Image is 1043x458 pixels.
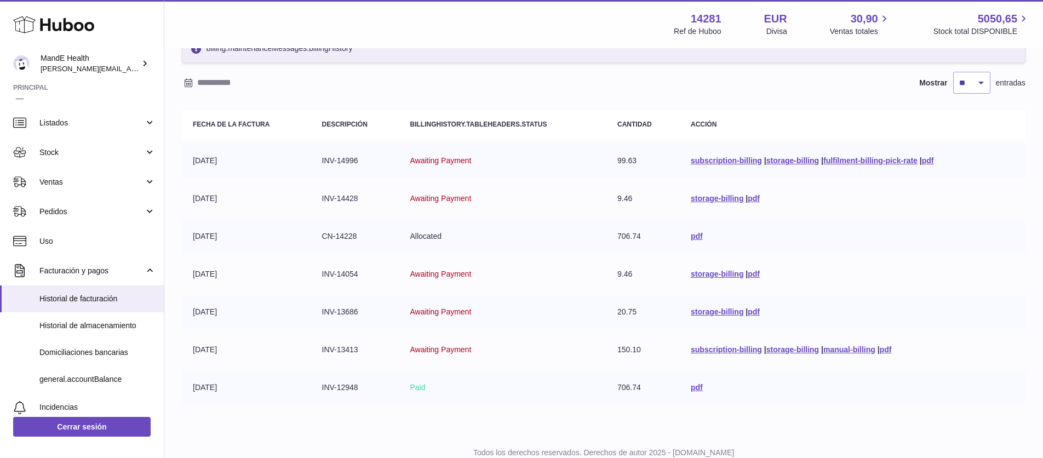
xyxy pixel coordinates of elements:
[746,307,748,316] span: |
[182,34,1025,63] div: billing.maintenanceMessages.billingHistory
[933,26,1030,37] span: Stock total DISPONIBLE
[410,307,471,316] span: Awaiting Payment
[764,156,766,165] span: |
[41,53,139,74] div: MandE Health
[766,345,819,354] a: storage-billing
[691,121,717,128] strong: Acción
[606,145,680,177] td: 99.63
[410,270,471,278] span: Awaiting Payment
[823,345,875,354] a: manual-billing
[996,78,1025,88] span: entradas
[606,334,680,366] td: 150.10
[606,258,680,290] td: 9.46
[311,258,399,290] td: INV-14054
[311,220,399,253] td: CN-14228
[410,194,471,203] span: Awaiting Payment
[919,78,947,88] label: Mostrar
[41,64,278,73] span: [PERSON_NAME][EMAIL_ADDRESS][PERSON_NAME][DOMAIN_NAME]
[748,307,760,316] a: pdf
[182,296,311,328] td: [DATE]
[39,207,144,217] span: Pedidos
[821,156,823,165] span: |
[764,345,766,354] span: |
[691,307,743,316] a: storage-billing
[766,26,787,37] div: Divisa
[691,270,743,278] a: storage-billing
[674,26,721,37] div: Ref de Huboo
[410,383,425,392] span: Paid
[182,334,311,366] td: [DATE]
[606,371,680,404] td: 706.74
[311,334,399,366] td: INV-13413
[39,118,144,128] span: Listados
[410,345,471,354] span: Awaiting Payment
[830,12,891,37] a: 30,90 Ventas totales
[182,182,311,215] td: [DATE]
[821,345,823,354] span: |
[830,26,891,37] span: Ventas totales
[13,55,30,72] img: luis.mendieta@mandehealth.com
[39,347,156,358] span: Domiciliaciones bancarias
[766,156,819,165] a: storage-billing
[182,258,311,290] td: [DATE]
[691,12,721,26] strong: 14281
[691,232,703,241] a: pdf
[920,156,922,165] span: |
[606,220,680,253] td: 706.74
[748,270,760,278] a: pdf
[748,194,760,203] a: pdf
[410,232,442,241] span: Allocated
[182,220,311,253] td: [DATE]
[311,145,399,177] td: INV-14996
[182,371,311,404] td: [DATE]
[691,156,762,165] a: subscription-billing
[764,12,787,26] strong: EUR
[13,417,151,437] a: Cerrar sesión
[311,182,399,215] td: INV-14428
[322,121,368,128] strong: Descripción
[746,194,748,203] span: |
[922,156,934,165] a: pdf
[39,294,156,304] span: Historial de facturación
[978,12,1017,26] span: 5050,65
[606,296,680,328] td: 20.75
[746,270,748,278] span: |
[39,374,156,385] span: general.accountBalance
[410,156,471,165] span: Awaiting Payment
[39,402,156,413] span: Incidencias
[823,156,918,165] a: fulfilment-billing-pick-rate
[851,12,878,26] span: 30,90
[39,320,156,331] span: Historial de almacenamiento
[173,448,1034,458] p: Todos los derechos reservados. Derechos de autor 2025 - [DOMAIN_NAME]
[193,121,270,128] strong: Fecha de la factura
[39,177,144,187] span: Ventas
[311,371,399,404] td: INV-12948
[182,145,311,177] td: [DATE]
[39,147,144,158] span: Stock
[617,121,652,128] strong: Cantidad
[410,121,547,128] strong: billingHistory.tableHeaders.status
[880,345,892,354] a: pdf
[691,194,743,203] a: storage-billing
[39,266,144,276] span: Facturación y pagos
[606,182,680,215] td: 9.46
[39,236,156,247] span: Uso
[933,12,1030,37] a: 5050,65 Stock total DISPONIBLE
[691,345,762,354] a: subscription-billing
[878,345,880,354] span: |
[691,383,703,392] a: pdf
[311,296,399,328] td: INV-13686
